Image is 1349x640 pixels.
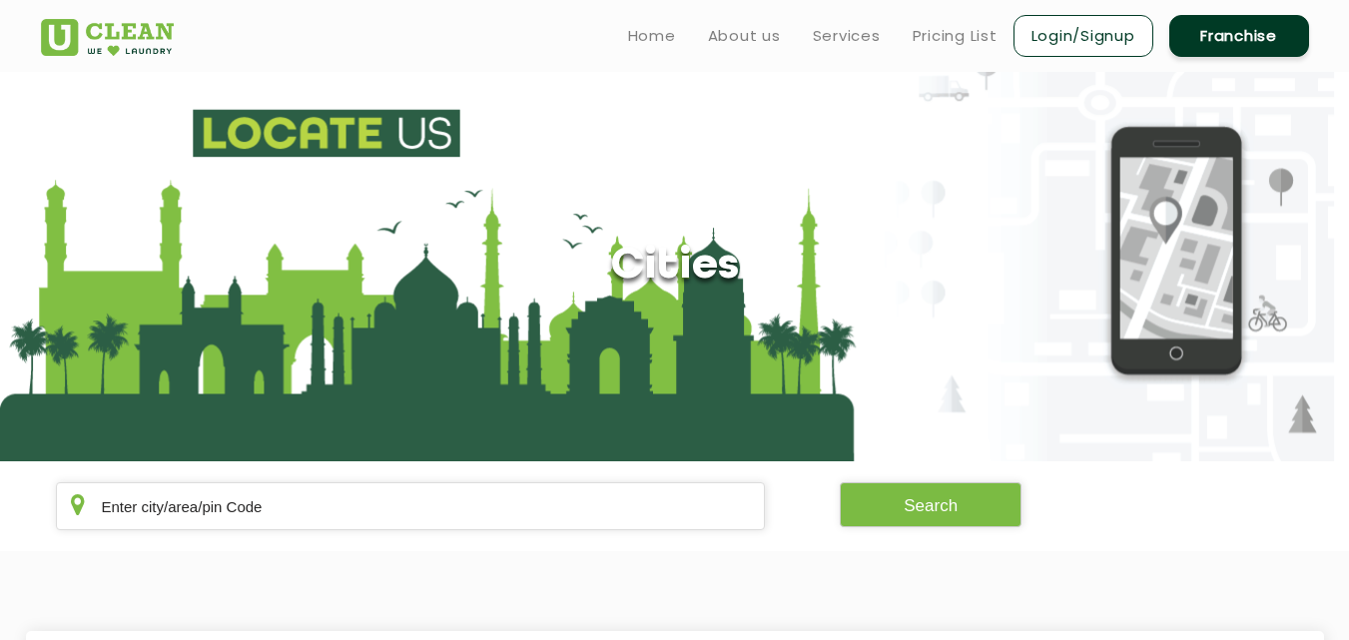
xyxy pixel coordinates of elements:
h1: Cities [610,242,739,293]
img: UClean Laundry and Dry Cleaning [41,19,174,56]
a: About us [708,24,781,48]
input: Enter city/area/pin Code [56,482,766,530]
a: Services [813,24,881,48]
a: Home [628,24,676,48]
a: Login/Signup [1013,15,1153,57]
button: Search [840,482,1021,527]
a: Pricing List [913,24,998,48]
a: Franchise [1169,15,1309,57]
